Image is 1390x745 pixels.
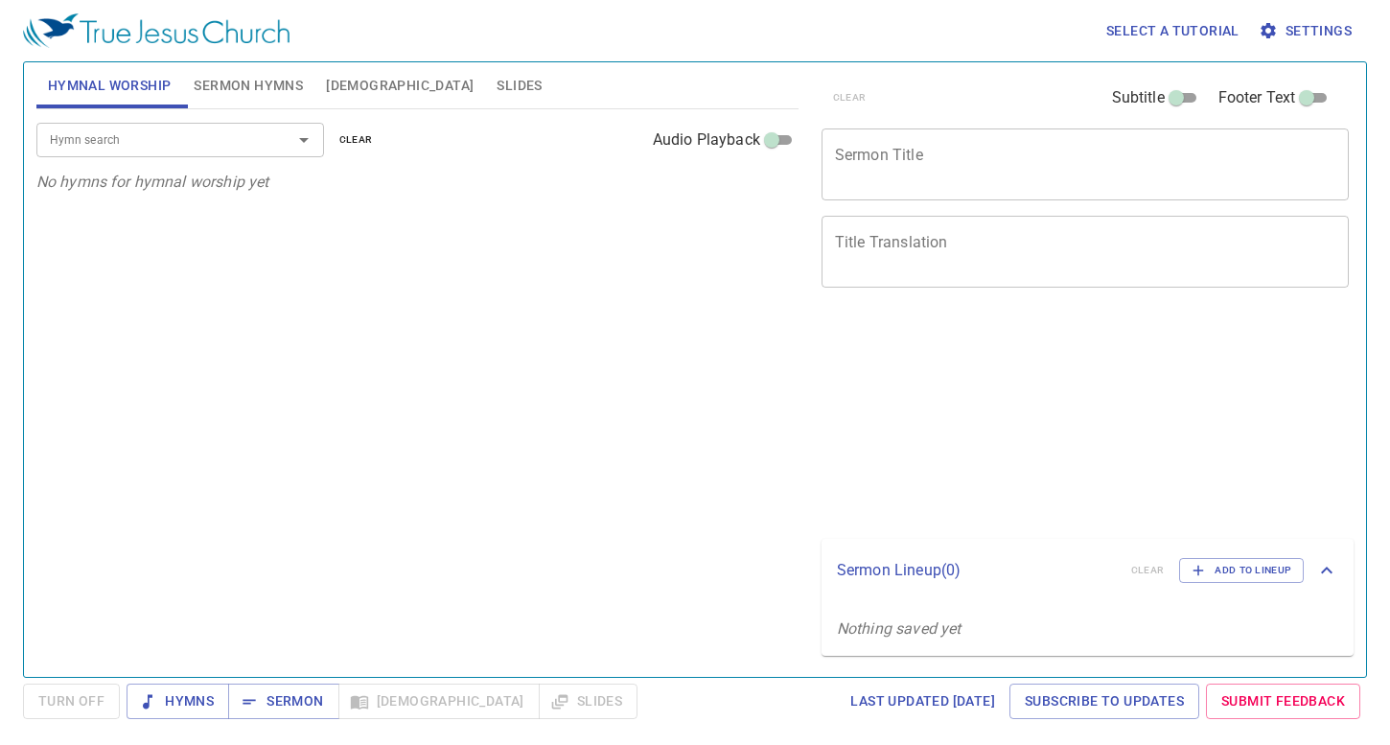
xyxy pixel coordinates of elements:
[850,689,995,713] span: Last updated [DATE]
[1179,558,1304,583] button: Add to Lineup
[653,128,760,151] span: Audio Playback
[1218,86,1296,109] span: Footer Text
[1206,684,1360,719] a: Submit Feedback
[23,13,290,48] img: True Jesus Church
[328,128,384,151] button: clear
[48,74,172,98] span: Hymnal Worship
[142,689,214,713] span: Hymns
[1025,689,1184,713] span: Subscribe to Updates
[1112,86,1165,109] span: Subtitle
[837,619,961,638] i: Nothing saved yet
[1263,19,1352,43] span: Settings
[36,173,269,191] i: No hymns for hymnal worship yet
[1106,19,1239,43] span: Select a tutorial
[1255,13,1359,49] button: Settings
[290,127,317,153] button: Open
[837,559,1116,582] p: Sermon Lineup ( 0 )
[1099,13,1247,49] button: Select a tutorial
[822,539,1354,602] div: Sermon Lineup(0)clearAdd to Lineup
[1221,689,1345,713] span: Submit Feedback
[228,684,338,719] button: Sermon
[1192,562,1291,579] span: Add to Lineup
[814,308,1246,531] iframe: from-child
[127,684,229,719] button: Hymns
[497,74,542,98] span: Slides
[194,74,303,98] span: Sermon Hymns
[243,689,323,713] span: Sermon
[843,684,1003,719] a: Last updated [DATE]
[339,131,373,149] span: clear
[1009,684,1199,719] a: Subscribe to Updates
[326,74,474,98] span: [DEMOGRAPHIC_DATA]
